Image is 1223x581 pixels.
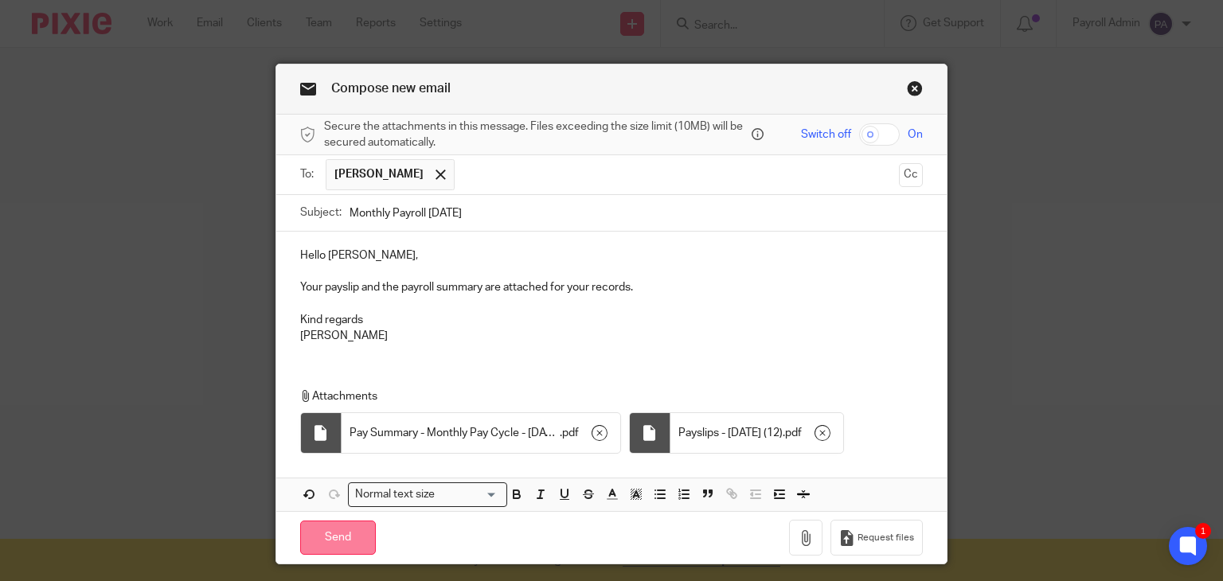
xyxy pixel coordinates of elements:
[801,127,851,142] span: Switch off
[300,279,924,295] p: Your payslip and the payroll summary are attached for your records.
[300,388,916,404] p: Attachments
[562,425,579,441] span: pdf
[324,119,748,151] span: Secure the attachments in this message. Files exceeding the size limit (10MB) will be secured aut...
[300,328,924,344] p: [PERSON_NAME]
[907,80,923,102] a: Close this dialog window
[830,520,923,556] button: Request files
[908,127,923,142] span: On
[331,82,451,95] span: Compose new email
[300,312,924,328] p: Kind regards
[1195,523,1211,539] div: 1
[352,486,439,503] span: Normal text size
[348,482,507,507] div: Search for option
[342,413,620,453] div: .
[785,425,802,441] span: pdf
[899,163,923,187] button: Cc
[300,521,376,555] input: Send
[678,425,783,441] span: Payslips - [DATE] (12)
[670,413,843,453] div: .
[300,205,342,220] label: Subject:
[440,486,498,503] input: Search for option
[350,425,560,441] span: Pay Summary - Monthly Pay Cycle - [DATE]
[300,166,318,182] label: To:
[334,166,424,182] span: [PERSON_NAME]
[300,248,924,263] p: Hello [PERSON_NAME],
[858,532,914,544] span: Request files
